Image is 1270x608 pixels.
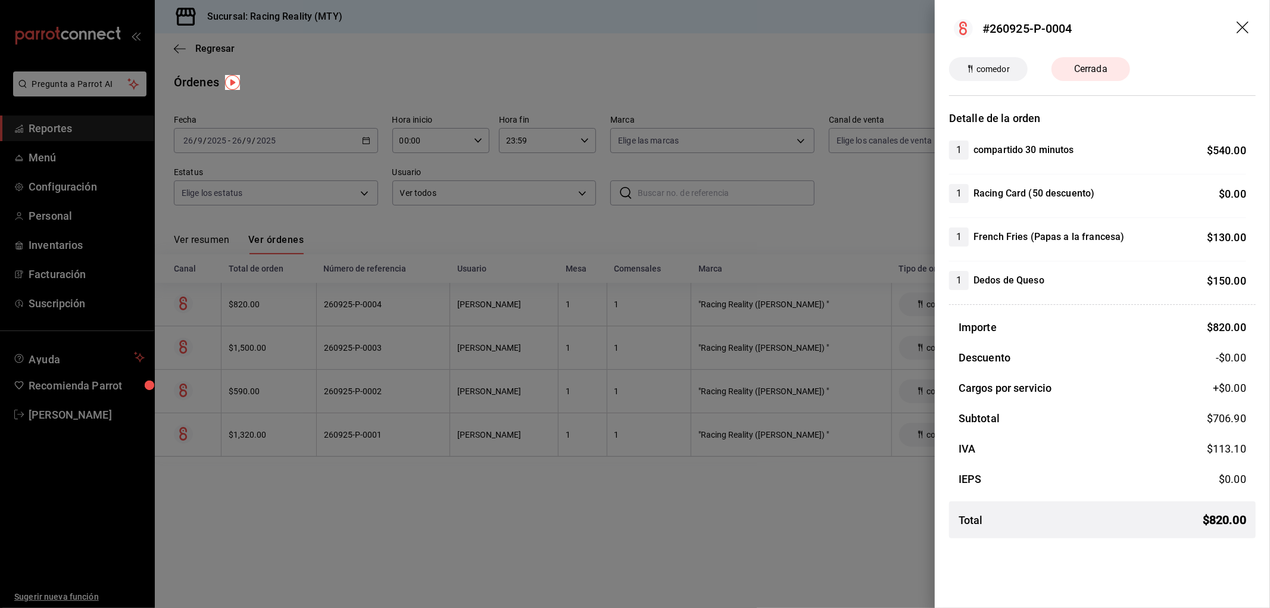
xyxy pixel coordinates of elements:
[1207,144,1246,157] span: $ 540.00
[1213,380,1246,396] span: +$ 0.00
[1219,473,1246,485] span: $ 0.00
[973,143,1074,157] h4: compartido 30 minutos
[1207,231,1246,244] span: $ 130.00
[973,186,1094,201] h4: Racing Card (50 descuento)
[1207,412,1246,425] span: $ 706.90
[1207,442,1246,455] span: $ 113.10
[949,143,969,157] span: 1
[1237,21,1251,36] button: drag
[1203,511,1246,529] span: $ 820.00
[959,319,997,335] h3: Importe
[959,380,1052,396] h3: Cargos por servicio
[972,63,1015,76] span: comedor
[949,110,1256,126] h3: Detalle de la orden
[959,512,983,528] h3: Total
[1216,350,1246,366] span: -$0.00
[1219,188,1246,200] span: $ 0.00
[973,230,1124,244] h4: French Fries (Papas a la francesa)
[949,230,969,244] span: 1
[982,20,1072,38] div: #260925-P-0004
[959,410,1000,426] h3: Subtotal
[949,186,969,201] span: 1
[959,441,975,457] h3: IVA
[949,273,969,288] span: 1
[1207,321,1246,333] span: $ 820.00
[959,350,1010,366] h3: Descuento
[959,471,982,487] h3: IEPS
[973,273,1044,288] h4: Dedos de Queso
[1207,275,1246,287] span: $ 150.00
[225,75,240,90] img: Tooltip marker
[1067,62,1115,76] span: Cerrada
